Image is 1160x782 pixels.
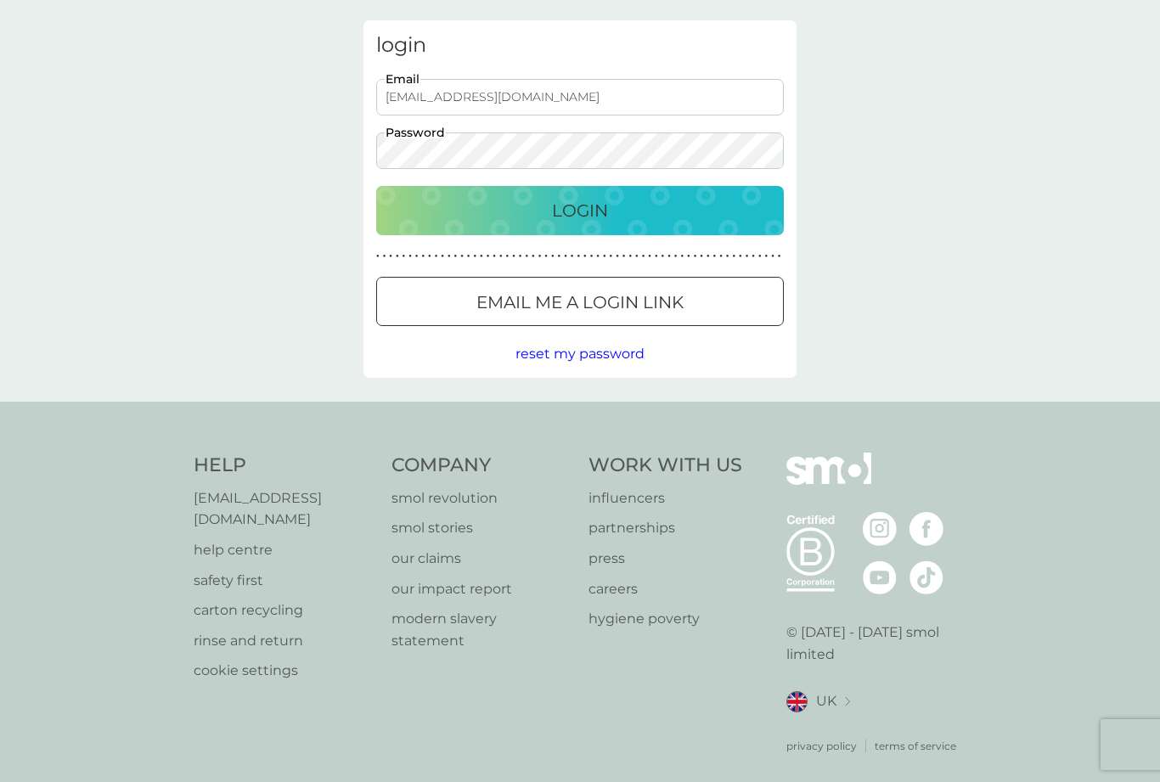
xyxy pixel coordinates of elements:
[194,660,374,682] p: cookie settings
[391,608,572,651] a: modern slavery statement
[603,252,606,261] p: ●
[552,197,608,224] p: Login
[596,252,600,261] p: ●
[875,738,956,754] a: terms of service
[194,453,374,479] h4: Help
[583,252,587,261] p: ●
[376,252,380,261] p: ●
[863,560,897,594] img: visit the smol Youtube page
[391,517,572,539] a: smol stories
[403,252,406,261] p: ●
[408,252,412,261] p: ●
[544,252,548,261] p: ●
[590,252,594,261] p: ●
[588,453,742,479] h4: Work With Us
[577,252,580,261] p: ●
[786,691,808,712] img: UK flag
[771,252,774,261] p: ●
[700,252,703,261] p: ●
[428,252,431,261] p: ●
[588,548,742,570] a: press
[448,252,451,261] p: ●
[551,252,555,261] p: ●
[194,570,374,592] a: safety first
[765,252,769,261] p: ●
[909,560,943,594] img: visit the smol Tiktok page
[194,539,374,561] a: help centre
[687,252,690,261] p: ●
[391,487,572,509] a: smol revolution
[499,252,503,261] p: ●
[194,599,374,622] a: carton recycling
[816,690,836,712] span: UK
[467,252,470,261] p: ●
[421,252,425,261] p: ●
[680,252,684,261] p: ●
[786,738,857,754] a: privacy policy
[713,252,717,261] p: ●
[376,33,784,58] h3: login
[454,252,458,261] p: ●
[538,252,542,261] p: ●
[564,252,567,261] p: ●
[746,252,749,261] p: ●
[758,252,762,261] p: ●
[622,252,626,261] p: ●
[752,252,755,261] p: ●
[732,252,735,261] p: ●
[493,252,496,261] p: ●
[588,517,742,539] a: partnerships
[515,346,645,362] span: reset my password
[194,487,374,531] a: [EMAIL_ADDRESS][DOMAIN_NAME]
[383,252,386,261] p: ●
[473,252,476,261] p: ●
[635,252,639,261] p: ●
[391,453,572,479] h4: Company
[648,252,651,261] p: ●
[786,453,871,510] img: smol
[662,252,665,261] p: ●
[719,252,723,261] p: ●
[532,252,535,261] p: ●
[655,252,658,261] p: ●
[588,608,742,630] a: hygiene poverty
[739,252,742,261] p: ●
[694,252,697,261] p: ●
[435,252,438,261] p: ●
[588,578,742,600] a: careers
[376,186,784,235] button: Login
[726,252,729,261] p: ●
[460,252,464,261] p: ●
[515,343,645,365] button: reset my password
[628,252,632,261] p: ●
[616,252,619,261] p: ●
[667,252,671,261] p: ●
[194,630,374,652] a: rinse and return
[512,252,515,261] p: ●
[389,252,392,261] p: ●
[863,512,897,546] img: visit the smol Instagram page
[391,578,572,600] a: our impact report
[441,252,444,261] p: ●
[391,548,572,570] a: our claims
[786,622,967,665] p: © [DATE] - [DATE] smol limited
[588,487,742,509] a: influencers
[909,512,943,546] img: visit the smol Facebook page
[376,277,784,326] button: Email me a login link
